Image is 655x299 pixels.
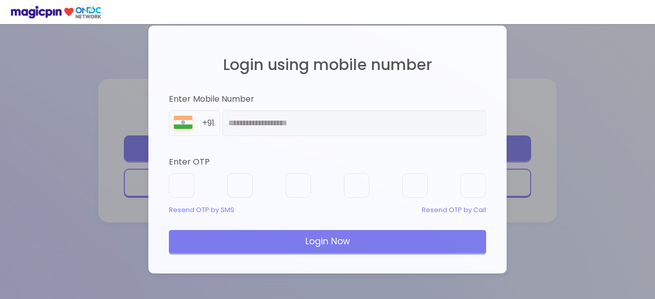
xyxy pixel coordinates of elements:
div: Resend OTP by Call [422,205,486,215]
div: Resend OTP by SMS [169,205,234,215]
div: Enter Mobile Number [169,94,486,105]
h2: Login using mobile number [169,56,486,73]
img: ondc-logo-new-small.8a59708e.svg [10,5,101,19]
img: 8BGLRPwvQ+9ZgAAAAASUVORK5CYII= [169,113,197,135]
div: Login Now [169,230,486,252]
div: +91 [202,118,220,129]
div: Enter OTP [169,156,486,168]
